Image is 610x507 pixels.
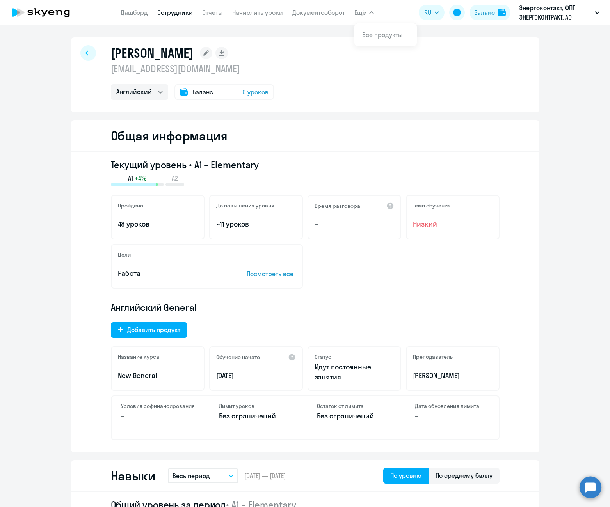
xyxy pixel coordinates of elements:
span: Ещё [354,8,366,17]
h4: Условия софинансирования [121,402,196,409]
h5: Цели [118,251,131,258]
h5: Преподаватель [413,353,453,360]
button: Ещё [354,5,374,20]
span: Низкий [413,219,493,229]
p: – [315,219,394,229]
p: New General [118,370,197,381]
button: Весь период [168,468,238,483]
p: Энергоконтакт, ФПГ ЭНЕРГОКОНТРАКТ, АО [519,3,592,22]
h5: Обучение начато [216,354,260,361]
h4: Остаток от лимита [317,402,391,409]
div: Баланс [474,8,495,17]
img: balance [498,9,506,16]
h5: Пройдено [118,202,143,209]
button: Добавить продукт [111,322,187,338]
h4: Лимит уроков [219,402,293,409]
h2: Навыки [111,468,155,484]
p: – [121,411,196,421]
span: 6 уроков [242,87,269,97]
div: По уровню [390,471,421,480]
a: Все продукты [362,31,403,39]
a: Документооборот [292,9,345,16]
a: Дашборд [121,9,148,16]
button: Энергоконтакт, ФПГ ЭНЕРГОКОНТРАКТ, АО [515,3,603,22]
p: Идут постоянные занятия [315,362,394,382]
p: – [415,411,489,421]
h5: Время разговора [315,202,360,209]
p: Без ограничений [219,411,293,421]
p: Посмотреть все [247,269,296,278]
p: [EMAIL_ADDRESS][DOMAIN_NAME] [111,62,274,75]
span: RU [424,8,431,17]
h5: Статус [315,353,331,360]
h1: [PERSON_NAME] [111,45,194,61]
p: Весь период [173,471,210,480]
a: Начислить уроки [232,9,283,16]
span: Английский General [111,301,197,314]
a: Сотрудники [157,9,193,16]
span: A2 [172,174,178,183]
h2: Общая информация [111,128,228,144]
h5: Темп обучения [413,202,451,209]
h3: Текущий уровень • A1 – Elementary [111,158,500,171]
p: [PERSON_NAME] [413,370,493,381]
span: +4% [135,174,146,183]
div: По среднему баллу [436,471,493,480]
span: Баланс [192,87,213,97]
h4: Дата обновления лимита [415,402,489,409]
a: Отчеты [202,9,223,16]
h5: Название курса [118,353,159,360]
span: A1 [128,174,133,183]
div: Добавить продукт [127,325,180,334]
p: 48 уроков [118,219,197,229]
p: [DATE] [216,370,296,381]
span: [DATE] — [DATE] [244,472,286,480]
button: Балансbalance [470,5,510,20]
p: Работа [118,268,222,278]
button: RU [419,5,445,20]
h5: До повышения уровня [216,202,274,209]
p: Без ограничений [317,411,391,421]
p: ~11 уроков [216,219,296,229]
